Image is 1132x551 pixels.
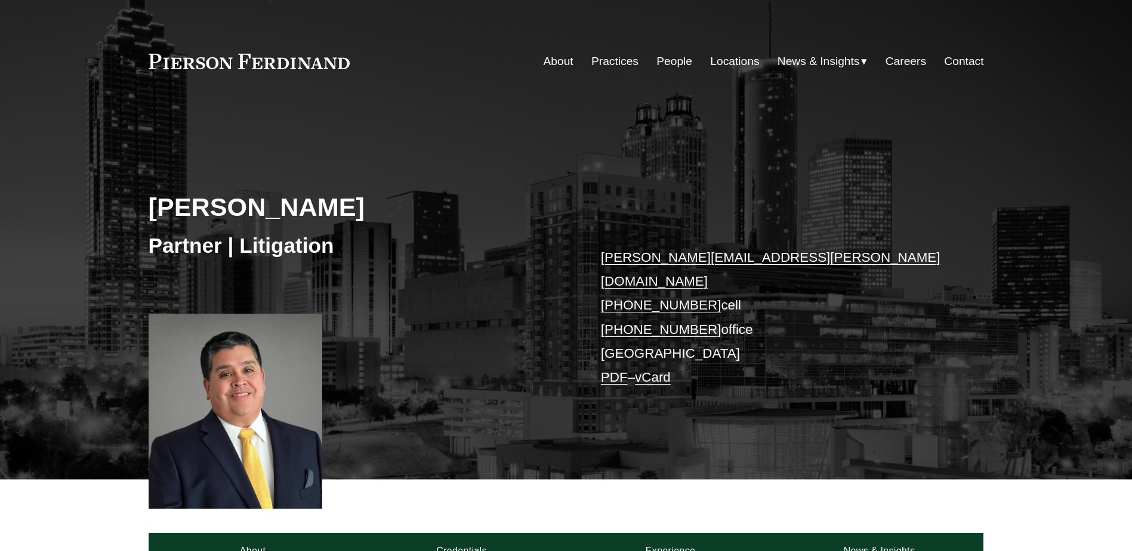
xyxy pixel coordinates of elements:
[601,250,940,289] a: [PERSON_NAME][EMAIL_ADDRESS][PERSON_NAME][DOMAIN_NAME]
[778,51,860,72] span: News & Insights
[601,322,721,337] a: [PHONE_NUMBER]
[601,298,721,312] a: [PHONE_NUMBER]
[591,50,639,73] a: Practices
[635,370,671,385] a: vCard
[149,191,566,222] h2: [PERSON_NAME]
[544,50,573,73] a: About
[601,370,628,385] a: PDF
[149,233,566,259] h3: Partner | Litigation
[710,50,759,73] a: Locations
[778,50,868,73] a: folder dropdown
[886,50,926,73] a: Careers
[601,246,949,390] p: cell office [GEOGRAPHIC_DATA] –
[656,50,692,73] a: People
[944,50,983,73] a: Contact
